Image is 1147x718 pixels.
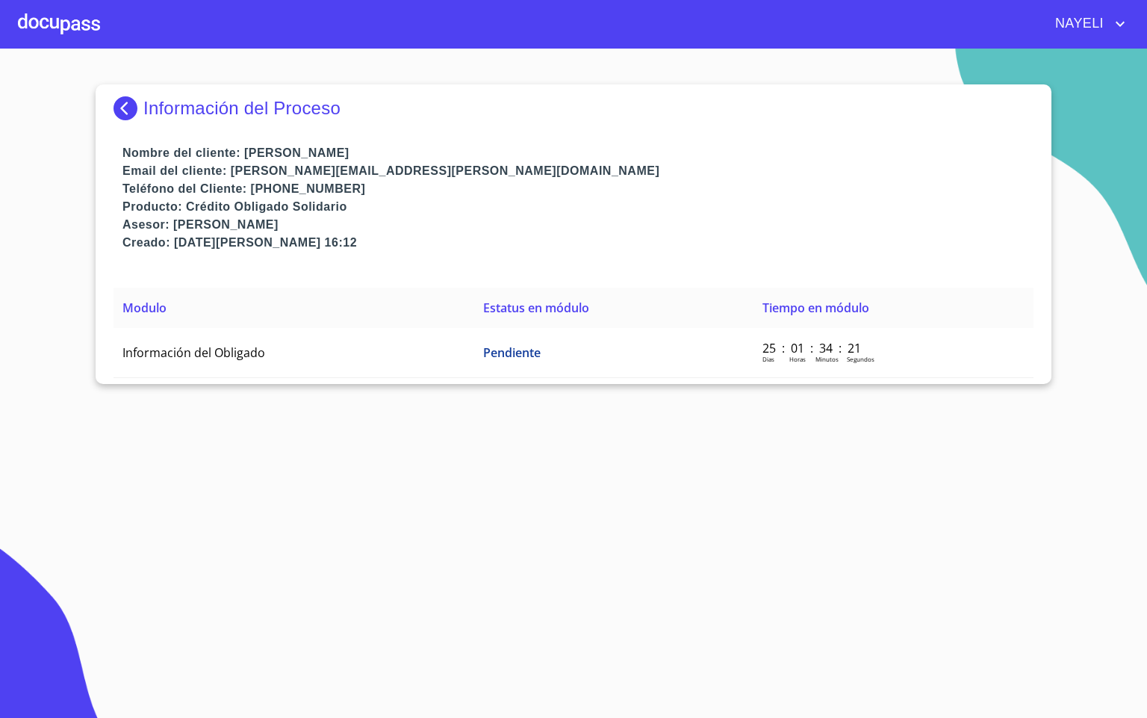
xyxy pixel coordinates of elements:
div: Información del Proceso [114,96,1033,120]
span: Pendiente [483,344,541,361]
p: 25 : 01 : 34 : 21 [762,340,863,356]
p: Teléfono del Cliente: [PHONE_NUMBER] [122,180,1033,198]
span: NAYELI [1044,12,1111,36]
p: Segundos [847,355,874,363]
button: account of current user [1044,12,1129,36]
p: Asesor: [PERSON_NAME] [122,216,1033,234]
span: Modulo [122,300,167,316]
span: Estatus en módulo [483,300,589,316]
p: Email del cliente: [PERSON_NAME][EMAIL_ADDRESS][PERSON_NAME][DOMAIN_NAME] [122,162,1033,180]
p: Información del Proceso [143,98,341,119]
span: Información del Obligado [122,344,265,361]
p: Nombre del cliente: [PERSON_NAME] [122,144,1033,162]
p: Creado: [DATE][PERSON_NAME] 16:12 [122,234,1033,252]
p: Minutos [815,355,839,363]
p: Horas [789,355,806,363]
p: Producto: Crédito Obligado Solidario [122,198,1033,216]
p: Dias [762,355,774,363]
img: Docupass spot blue [114,96,143,120]
span: Tiempo en módulo [762,300,869,316]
